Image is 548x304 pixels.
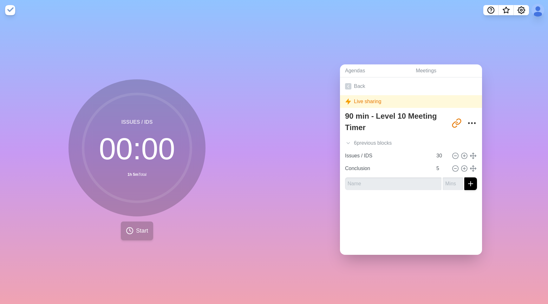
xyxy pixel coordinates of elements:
button: More [466,117,478,129]
img: timeblocks logo [5,5,15,15]
div: Live sharing [340,95,482,108]
button: What’s new [499,5,514,15]
a: Agendas [340,64,411,77]
a: Back [340,77,482,95]
div: 6 previous block [340,137,482,149]
input: Mins [434,149,449,162]
input: Name [342,149,433,162]
input: Mins [443,177,463,190]
button: Start [121,221,153,240]
button: Settings [514,5,529,15]
button: Help [483,5,499,15]
input: Mins [434,162,449,175]
button: Share link [450,117,463,129]
input: Name [342,162,433,175]
span: s [389,139,392,147]
span: Start [136,227,148,235]
a: Meetings [411,64,482,77]
input: Name [345,177,441,190]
